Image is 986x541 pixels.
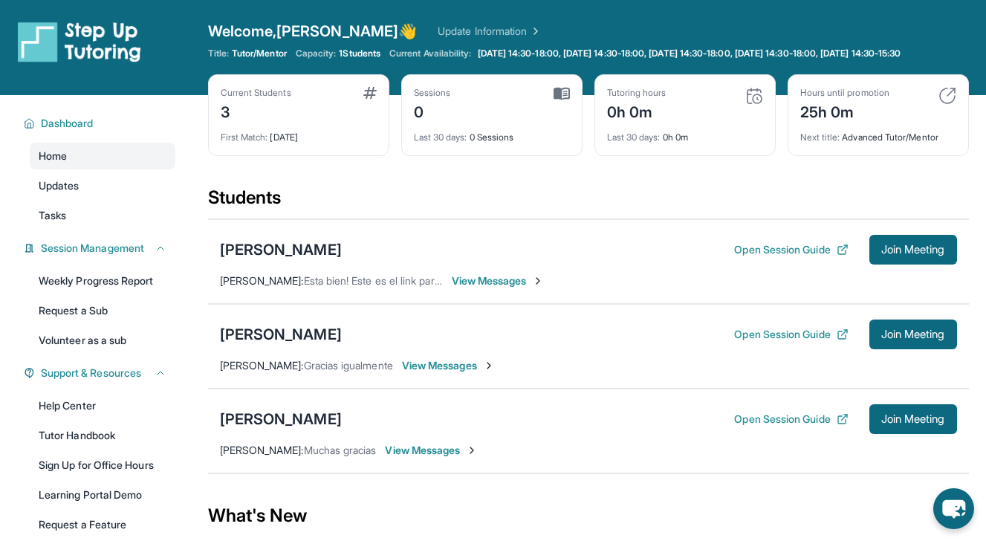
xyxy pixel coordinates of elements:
[39,178,80,193] span: Updates
[220,239,342,260] div: [PERSON_NAME]
[18,21,141,62] img: logo
[41,116,94,131] span: Dashboard
[41,241,144,256] span: Session Management
[30,511,175,538] a: Request a Feature
[438,24,542,39] a: Update Information
[304,359,393,372] span: Gracias igualmente
[221,87,291,99] div: Current Students
[389,48,471,59] span: Current Availability:
[339,48,380,59] span: 1 Students
[30,392,175,419] a: Help Center
[232,48,287,59] span: Tutor/Mentor
[304,274,640,287] span: Esta bien! Este es el link para unirse a la session [URL][DOMAIN_NAME]
[221,132,268,143] span: First Match :
[35,366,166,380] button: Support & Resources
[296,48,337,59] span: Capacity:
[39,149,67,163] span: Home
[933,488,974,529] button: chat-button
[881,330,945,339] span: Join Meeting
[881,245,945,254] span: Join Meeting
[452,273,545,288] span: View Messages
[30,268,175,294] a: Weekly Progress Report
[478,48,901,59] span: [DATE] 14:30-18:00, [DATE] 14:30-18:00, [DATE] 14:30-18:00, [DATE] 14:30-18:00, [DATE] 14:30-15:30
[414,99,451,123] div: 0
[30,482,175,508] a: Learning Portal Demo
[938,87,956,105] img: card
[208,48,229,59] span: Title:
[30,422,175,449] a: Tutor Handbook
[208,21,418,42] span: Welcome, [PERSON_NAME] 👋
[35,241,166,256] button: Session Management
[532,275,544,287] img: Chevron-Right
[734,242,848,257] button: Open Session Guide
[39,208,66,223] span: Tasks
[220,359,304,372] span: [PERSON_NAME] :
[30,202,175,229] a: Tasks
[35,116,166,131] button: Dashboard
[208,186,969,218] div: Students
[220,324,342,345] div: [PERSON_NAME]
[385,443,478,458] span: View Messages
[869,404,957,434] button: Join Meeting
[800,87,889,99] div: Hours until promotion
[800,123,956,143] div: Advanced Tutor/Mentor
[30,297,175,324] a: Request a Sub
[527,24,542,39] img: Chevron Right
[304,444,377,456] span: Muchas gracias
[607,123,763,143] div: 0h 0m
[220,444,304,456] span: [PERSON_NAME] :
[881,415,945,424] span: Join Meeting
[221,99,291,123] div: 3
[220,409,342,430] div: [PERSON_NAME]
[475,48,904,59] a: [DATE] 14:30-18:00, [DATE] 14:30-18:00, [DATE] 14:30-18:00, [DATE] 14:30-18:00, [DATE] 14:30-15:30
[869,235,957,265] button: Join Meeting
[30,452,175,479] a: Sign Up for Office Hours
[607,132,661,143] span: Last 30 days :
[30,143,175,169] a: Home
[483,360,495,372] img: Chevron-Right
[414,87,451,99] div: Sessions
[607,99,666,123] div: 0h 0m
[466,444,478,456] img: Chevron-Right
[30,327,175,354] a: Volunteer as a sub
[414,123,570,143] div: 0 Sessions
[30,172,175,199] a: Updates
[221,123,377,143] div: [DATE]
[800,132,840,143] span: Next title :
[869,320,957,349] button: Join Meeting
[402,358,495,373] span: View Messages
[734,327,848,342] button: Open Session Guide
[734,412,848,427] button: Open Session Guide
[363,87,377,99] img: card
[607,87,666,99] div: Tutoring hours
[745,87,763,105] img: card
[414,132,467,143] span: Last 30 days :
[41,366,141,380] span: Support & Resources
[800,99,889,123] div: 25h 0m
[554,87,570,100] img: card
[220,274,304,287] span: [PERSON_NAME] :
